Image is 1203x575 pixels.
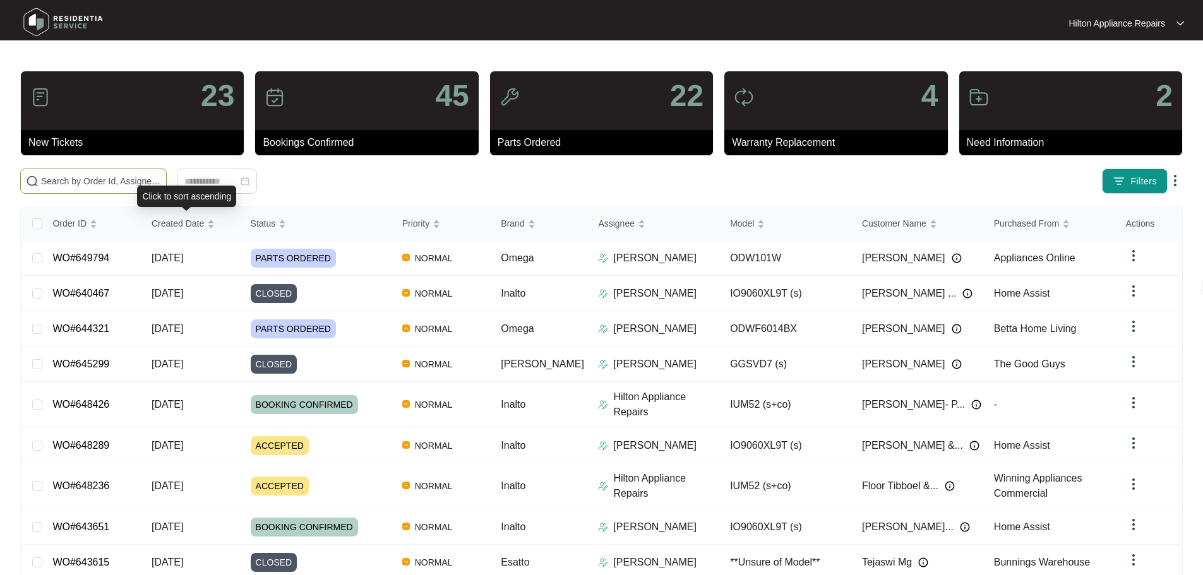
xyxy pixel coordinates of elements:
img: Info icon [918,557,928,567]
span: Brand [501,216,524,230]
span: NORMAL [410,357,458,372]
span: [DATE] [152,521,183,532]
td: IUM52 (s+co) [720,463,852,509]
span: Status [251,216,276,230]
span: Created Date [152,216,204,230]
span: Appliances Online [994,252,1075,263]
img: dropdown arrow [1126,395,1141,410]
img: icon [734,87,754,107]
span: [PERSON_NAME] [862,357,945,372]
img: search-icon [26,175,39,187]
p: New Tickets [28,135,244,150]
p: [PERSON_NAME] [613,357,697,372]
a: WO#648289 [52,440,109,451]
span: [DATE] [152,288,183,299]
span: [DATE] [152,359,183,369]
span: Purchased From [994,216,1059,230]
img: Info icon [952,253,962,263]
img: Vercel Logo [402,324,410,332]
img: filter icon [1113,175,1125,187]
img: Vercel Logo [402,400,410,408]
img: dropdown arrow [1126,436,1141,451]
th: Actions [1116,207,1182,240]
th: Purchased From [984,207,1116,240]
span: [PERSON_NAME] ... [862,286,956,301]
p: 4 [921,81,938,111]
img: dropdown arrow [1126,354,1141,369]
p: [PERSON_NAME] [613,251,697,266]
span: Order ID [52,216,87,230]
span: PARTS ORDERED [251,249,336,268]
th: Created Date [141,207,241,240]
th: Status [241,207,392,240]
td: IO9060XL9T (s) [720,509,852,545]
span: [DATE] [152,252,183,263]
span: [DATE] [152,323,183,334]
a: WO#648236 [52,480,109,491]
img: Assigner Icon [598,441,608,451]
p: 45 [435,81,469,111]
span: [PERSON_NAME]- P... [862,397,965,412]
th: Brand [491,207,588,240]
img: Info icon [952,359,962,369]
p: [PERSON_NAME] [613,555,697,570]
p: [PERSON_NAME] [613,519,697,535]
span: [PERSON_NAME] [862,251,945,266]
td: IUM52 (s+co) [720,382,852,428]
span: NORMAL [410,478,458,494]
img: dropdown arrow [1126,477,1141,492]
p: 22 [670,81,703,111]
img: dropdown arrow [1126,248,1141,263]
a: WO#648426 [52,399,109,410]
img: Info icon [960,522,970,532]
img: Assigner Icon [598,522,608,532]
img: Vercel Logo [402,441,410,449]
p: 2 [1156,81,1173,111]
img: icon [30,87,51,107]
span: ACCEPTED [251,436,309,455]
span: NORMAL [410,286,458,301]
th: Model [720,207,852,240]
img: Vercel Logo [402,360,410,367]
span: NORMAL [410,438,458,453]
img: Vercel Logo [402,482,410,489]
span: NORMAL [410,397,458,412]
span: BOOKING CONFIRMED [251,518,358,536]
img: Assigner Icon [598,359,608,369]
span: Esatto [501,557,529,567]
img: Assigner Icon [598,400,608,410]
img: Assigner Icon [598,288,608,299]
a: WO#649794 [52,252,109,263]
td: IO9060XL9T (s) [720,276,852,311]
td: ODW101W [720,240,852,276]
a: WO#640467 [52,288,109,299]
span: [DATE] [152,480,183,491]
span: Tejaswi Mg [862,555,912,570]
span: Customer Name [862,216,926,230]
p: [PERSON_NAME] [613,286,697,301]
img: dropdown arrow [1126,552,1141,567]
span: CLOSED [251,355,297,374]
span: [PERSON_NAME]... [862,519,954,535]
span: Inalto [501,440,525,451]
td: GGSVD7 (s) [720,347,852,382]
span: Inalto [501,288,525,299]
span: Home Assist [994,440,1050,451]
span: [PERSON_NAME] &... [862,438,963,453]
p: Hilton Appliance Repairs [613,389,720,420]
span: Inalto [501,521,525,532]
img: Info icon [969,441,979,451]
span: Omega [501,323,534,334]
span: Omega [501,252,534,263]
p: Hilton Appliance Repairs [1068,17,1165,30]
p: [PERSON_NAME] [613,438,697,453]
p: Need Information [967,135,1182,150]
img: icon [969,87,989,107]
span: CLOSED [251,553,297,572]
span: The Good Guys [994,359,1065,369]
span: Betta Home Living [994,323,1077,334]
img: dropdown arrow [1176,20,1184,27]
p: [PERSON_NAME] [613,321,697,336]
a: WO#643651 [52,521,109,532]
span: - [994,399,997,410]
